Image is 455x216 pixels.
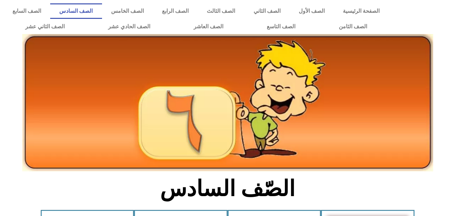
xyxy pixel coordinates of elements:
[3,3,50,19] a: الصف السابع
[317,19,389,34] a: الصف الثامن
[245,19,317,34] a: الصف التاسع
[3,19,86,34] a: الصف الثاني عشر
[50,3,102,19] a: الصف السادس
[198,3,244,19] a: الصف الثالث
[86,19,172,34] a: الصف الحادي عشر
[116,176,339,202] h2: الصّف السادس
[172,19,245,34] a: الصف العاشر
[334,3,389,19] a: الصفحة الرئيسية
[290,3,334,19] a: الصف الأول
[102,3,153,19] a: الصف الخامس
[153,3,198,19] a: الصف الرابع
[245,3,290,19] a: الصف الثاني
